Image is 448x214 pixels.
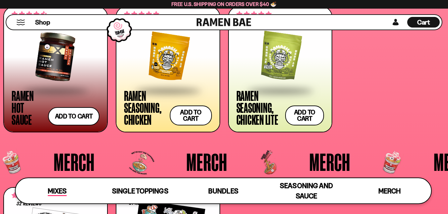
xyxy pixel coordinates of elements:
button: Mobile Menu Trigger [16,20,25,25]
span: Cart [417,18,430,26]
span: Merch [378,187,401,195]
span: Free U.S. Shipping on Orders over $40 🍜 [171,1,277,7]
a: Bundles [182,178,265,203]
a: Merch [348,178,431,203]
a: 4.83 stars 60 reviews $14.99 Ramen Seasoning, Chicken Add to cart [116,7,220,132]
button: Add to cart [285,106,324,125]
span: Merch [54,150,95,174]
span: Merch [309,150,350,174]
span: Single Toppings [112,187,168,195]
button: Add to cart [170,106,212,125]
a: Seasoning and Sauce [265,178,348,203]
a: Shop [35,17,50,28]
span: Merch [186,150,227,174]
div: Cart [407,15,440,30]
span: Mixes [48,187,67,196]
div: Ramen Seasoning, Chicken Lite [236,90,282,125]
button: Add to cart [48,107,99,125]
div: Ramen Seasoning, Chicken [124,90,167,125]
a: Mixes [16,178,99,203]
span: Seasoning and Sauce [280,181,333,200]
a: 5.00 stars 33 reviews $14.99 Ramen Seasoning, Chicken Lite Add to cart [228,7,333,132]
a: Single Toppings [99,178,182,203]
div: Ramen Hot Sauce [12,90,45,125]
span: 32 reviews [17,201,42,207]
a: 4.71 stars 52 reviews $13.99 Ramen Hot Sauce Add to cart [3,7,108,132]
span: Shop [35,18,50,27]
span: Bundles [208,187,238,195]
